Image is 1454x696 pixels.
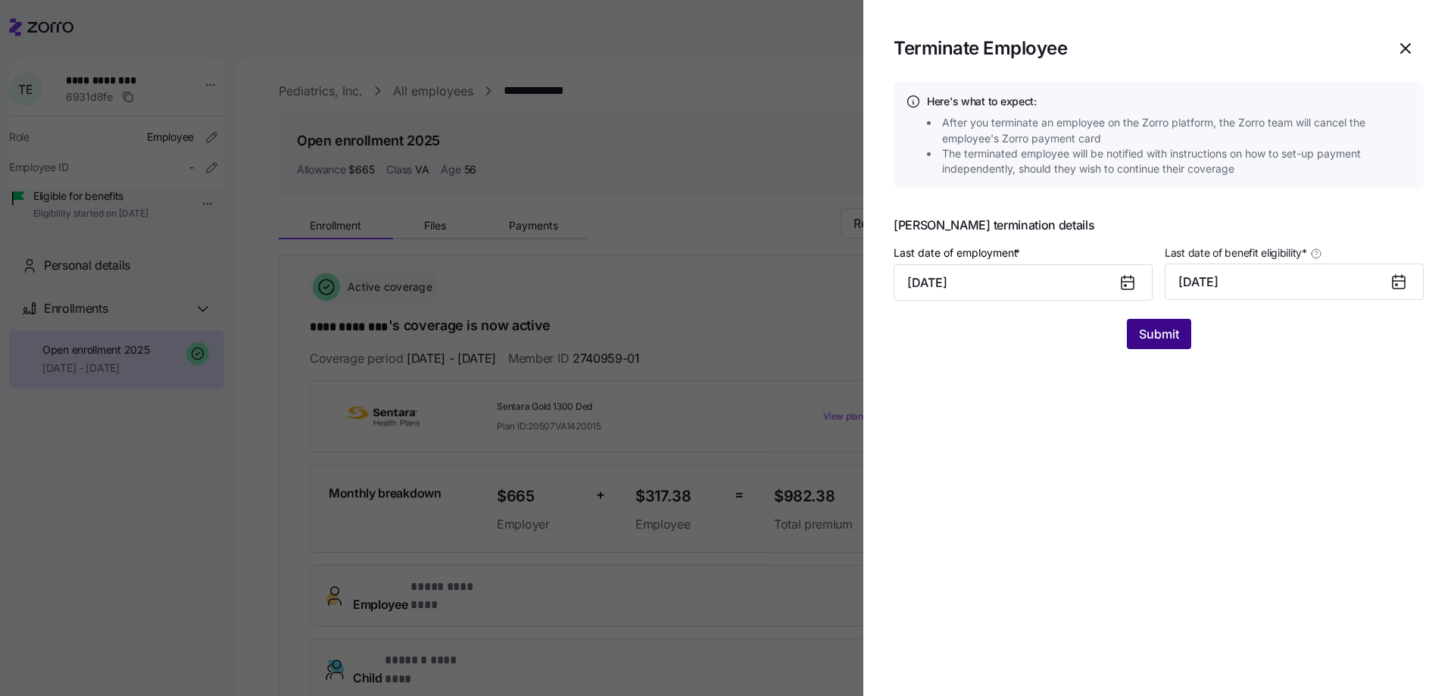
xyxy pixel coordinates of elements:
span: Last date of benefit eligibility * [1165,245,1307,261]
h4: Here's what to expect: [927,94,1412,109]
span: After you terminate an employee on the Zorro platform, the Zorro team will cancel the employee's ... [942,115,1416,146]
button: [DATE] [1165,264,1424,300]
span: [PERSON_NAME] termination details [894,219,1424,231]
input: MM/DD/YYYY [894,264,1153,301]
label: Last date of employment [894,245,1023,261]
span: Submit [1139,325,1179,343]
span: The terminated employee will be notified with instructions on how to set-up payment independently... [942,146,1416,177]
button: Submit [1127,319,1191,349]
h1: Terminate Employee [894,36,1067,60]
